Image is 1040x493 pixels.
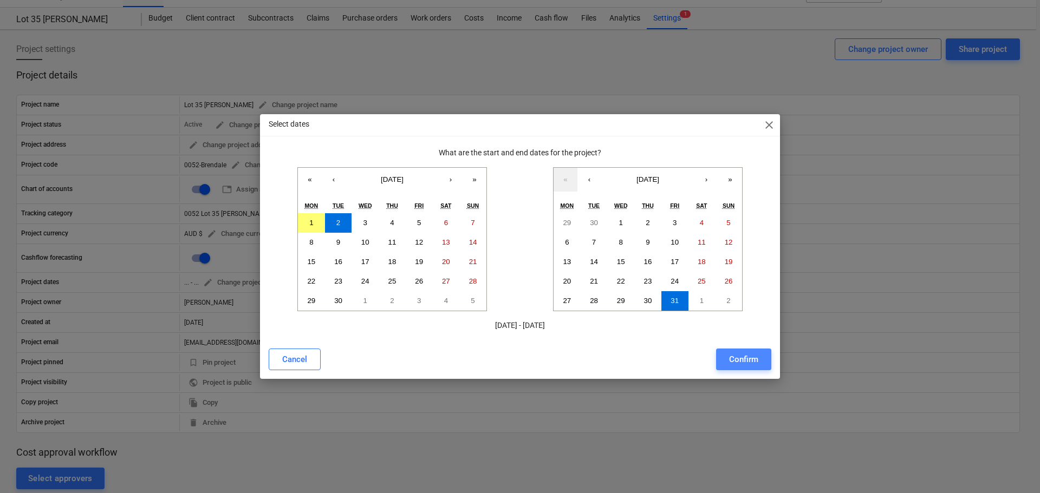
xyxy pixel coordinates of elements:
[388,258,396,266] abbr: 18 September 2025
[670,202,679,209] abbr: Friday
[718,168,742,192] button: »
[581,233,608,252] button: 7 October 2025
[563,297,571,305] abbr: 27 October 2025
[433,233,460,252] button: 13 September 2025
[619,219,623,227] abbr: 1 October 2025
[471,219,474,227] abbr: 7 September 2025
[459,252,486,272] button: 21 September 2025
[359,202,372,209] abbr: Wednesday
[617,258,625,266] abbr: 15 October 2025
[334,277,342,285] abbr: 23 September 2025
[725,238,733,246] abbr: 12 October 2025
[688,272,716,291] button: 25 October 2025
[325,213,352,233] button: 2 September 2025
[325,291,352,311] button: 30 September 2025
[442,277,450,285] abbr: 27 September 2025
[459,272,486,291] button: 28 September 2025
[469,258,477,266] abbr: 21 September 2025
[715,252,742,272] button: 19 October 2025
[298,213,325,233] button: 1 September 2025
[634,252,661,272] button: 16 October 2025
[442,258,450,266] abbr: 20 September 2025
[700,219,704,227] abbr: 4 October 2025
[352,213,379,233] button: 3 September 2025
[307,277,315,285] abbr: 22 September 2025
[588,202,600,209] abbr: Tuesday
[309,238,313,246] abbr: 8 September 2025
[661,233,688,252] button: 10 October 2025
[563,277,571,285] abbr: 20 October 2025
[352,252,379,272] button: 17 September 2025
[309,219,313,227] abbr: 1 September 2025
[688,252,716,272] button: 18 October 2025
[346,168,439,192] button: [DATE]
[716,349,771,370] button: Confirm
[269,320,771,331] p: [DATE] - [DATE]
[298,168,322,192] button: «
[363,219,367,227] abbr: 3 September 2025
[433,291,460,311] button: 4 October 2025
[581,272,608,291] button: 21 October 2025
[644,277,652,285] abbr: 23 October 2025
[379,252,406,272] button: 18 September 2025
[388,238,396,246] abbr: 11 September 2025
[469,238,477,246] abbr: 14 September 2025
[379,233,406,252] button: 11 September 2025
[581,252,608,272] button: 14 October 2025
[406,252,433,272] button: 19 September 2025
[325,233,352,252] button: 9 September 2025
[467,202,479,209] abbr: Sunday
[607,233,634,252] button: 8 October 2025
[671,238,679,246] abbr: 10 October 2025
[636,175,659,183] span: [DATE]
[592,238,596,246] abbr: 7 October 2025
[688,291,716,311] button: 1 November 2025
[390,297,394,305] abbr: 2 October 2025
[417,297,421,305] abbr: 3 October 2025
[607,291,634,311] button: 29 October 2025
[459,233,486,252] button: 14 September 2025
[298,272,325,291] button: 22 September 2025
[414,202,424,209] abbr: Friday
[619,238,623,246] abbr: 8 October 2025
[661,291,688,311] button: 31 October 2025
[269,349,321,370] button: Cancel
[439,168,463,192] button: ›
[417,219,421,227] abbr: 5 September 2025
[715,233,742,252] button: 12 October 2025
[325,252,352,272] button: 16 September 2025
[463,168,486,192] button: »
[305,202,318,209] abbr: Monday
[433,272,460,291] button: 27 September 2025
[607,272,634,291] button: 22 October 2025
[381,175,404,183] span: [DATE]
[406,213,433,233] button: 5 September 2025
[644,258,652,266] abbr: 16 October 2025
[352,272,379,291] button: 24 September 2025
[590,258,598,266] abbr: 14 October 2025
[763,119,776,132] span: close
[698,238,706,246] abbr: 11 October 2025
[698,258,706,266] abbr: 18 October 2025
[554,233,581,252] button: 6 October 2025
[433,213,460,233] button: 6 September 2025
[415,277,423,285] abbr: 26 September 2025
[333,202,344,209] abbr: Tuesday
[671,297,679,305] abbr: 31 October 2025
[577,168,601,192] button: ‹
[325,272,352,291] button: 23 September 2025
[352,291,379,311] button: 1 October 2025
[634,233,661,252] button: 9 October 2025
[634,213,661,233] button: 2 October 2025
[642,202,654,209] abbr: Thursday
[444,297,448,305] abbr: 4 October 2025
[590,219,598,227] abbr: 30 September 2025
[671,258,679,266] abbr: 17 October 2025
[644,297,652,305] abbr: 30 October 2025
[406,233,433,252] button: 12 September 2025
[352,233,379,252] button: 10 September 2025
[440,202,451,209] abbr: Saturday
[723,202,734,209] abbr: Sunday
[388,277,396,285] abbr: 25 September 2025
[269,119,309,130] p: Select dates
